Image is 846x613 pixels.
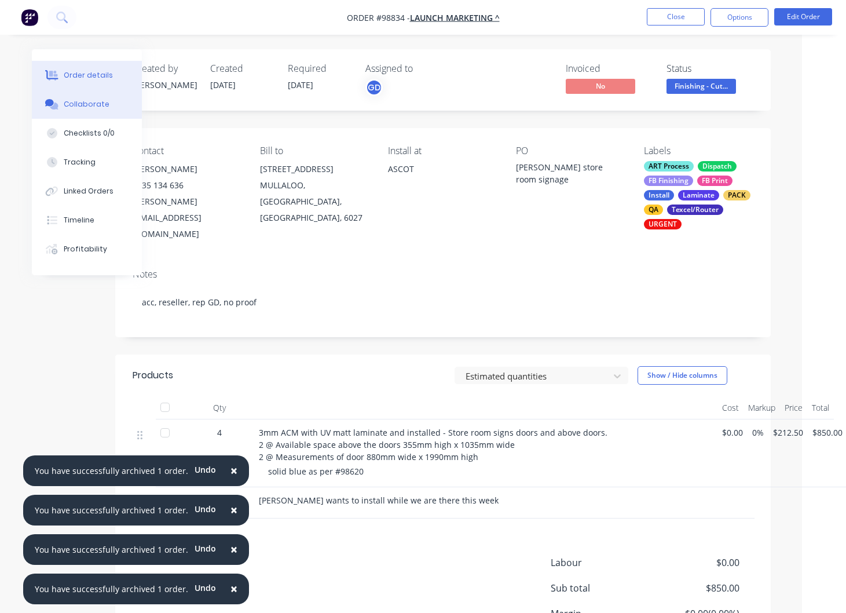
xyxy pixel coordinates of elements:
[133,63,196,74] div: Created by
[133,79,196,91] div: [PERSON_NAME]
[268,466,364,477] span: solid blue as per #98620
[35,504,188,516] div: You have successfully archived 1 order.
[288,79,313,90] span: [DATE]
[210,63,274,74] div: Created
[219,575,249,603] button: Close
[64,99,109,110] div: Collaborate
[260,161,369,177] div: [STREET_ADDRESS]
[64,244,107,254] div: Profitability
[133,177,242,194] div: 0435 134 636
[644,205,663,215] div: QA
[32,61,142,90] button: Order details
[288,63,351,74] div: Required
[365,79,383,96] button: GD
[133,368,173,382] div: Products
[773,426,803,439] span: $212.50
[678,190,719,200] div: Laminate
[259,427,607,462] span: 3mm ACM with UV matt laminate and installed - Store room signs doors and above doors. 2 @ Availab...
[812,426,843,439] span: $850.00
[133,161,242,242] div: [PERSON_NAME]0435 134 636[PERSON_NAME][EMAIL_ADDRESS][DOMAIN_NAME]
[64,186,113,196] div: Linked Orders
[410,12,500,23] a: LAUNCH MARKETING ^
[260,177,369,226] div: MULLALOO, [GEOGRAPHIC_DATA], [GEOGRAPHIC_DATA], 6027
[666,63,753,74] div: Status
[32,177,142,206] button: Linked Orders
[516,161,625,185] div: [PERSON_NAME] store room signage
[638,366,727,385] button: Show / Hide columns
[365,63,481,74] div: Assigned to
[260,145,369,156] div: Bill to
[653,556,739,570] span: $0.00
[644,190,674,200] div: Install
[32,90,142,119] button: Collaborate
[260,161,369,226] div: [STREET_ADDRESS]MULLALOO, [GEOGRAPHIC_DATA], [GEOGRAPHIC_DATA], 6027
[711,8,768,27] button: Options
[64,128,115,138] div: Checklists 0/0
[21,9,38,26] img: Factory
[647,8,705,25] button: Close
[219,457,249,485] button: Close
[188,579,222,597] button: Undo
[516,145,625,156] div: PO
[133,161,242,177] div: [PERSON_NAME]
[388,161,497,177] div: ASCOT
[566,79,635,93] span: No
[32,148,142,177] button: Tracking
[32,235,142,264] button: Profitability
[566,63,653,74] div: Invoiced
[230,581,237,597] span: ×
[744,396,780,419] div: Markup
[653,581,739,595] span: $850.00
[185,396,254,419] div: Qty
[774,8,832,25] button: Edit Order
[210,79,236,90] span: [DATE]
[259,495,499,506] span: [PERSON_NAME] wants to install while we are there this week
[133,269,753,280] div: Notes
[188,501,222,518] button: Undo
[230,462,237,479] span: ×
[807,396,834,419] div: Total
[644,145,753,156] div: Labels
[780,396,807,419] div: Price
[133,194,242,242] div: [PERSON_NAME][EMAIL_ADDRESS][DOMAIN_NAME]
[230,502,237,518] span: ×
[217,426,222,439] span: 4
[717,396,744,419] div: Cost
[35,543,188,556] div: You have successfully archived 1 order.
[697,176,733,186] div: FB Print
[64,215,94,225] div: Timeline
[230,541,237,557] span: ×
[388,145,497,156] div: Install at
[666,79,736,93] span: Finishing - Cut...
[35,465,188,477] div: You have successfully archived 1 order.
[551,556,654,570] span: Labour
[32,119,142,148] button: Checklists 0/0
[752,426,764,439] span: 0%
[35,583,188,595] div: You have successfully archived 1 order.
[644,219,682,229] div: URGENT
[388,161,497,198] div: ASCOT
[64,70,113,81] div: Order details
[133,284,753,320] div: acc, reseller, rep GD, no proof
[188,461,222,479] button: Undo
[219,497,249,524] button: Close
[551,581,654,595] span: Sub total
[64,157,96,167] div: Tracking
[188,540,222,557] button: Undo
[347,12,410,23] span: Order #98834 -
[722,426,743,439] span: $0.00
[723,190,750,200] div: PACK
[698,161,737,172] div: Dispatch
[666,79,736,96] button: Finishing - Cut...
[219,536,249,564] button: Close
[644,161,694,172] div: ART Process
[667,205,723,215] div: Texcel/Router
[32,206,142,235] button: Timeline
[644,176,693,186] div: FB Finishing
[133,145,242,156] div: Contact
